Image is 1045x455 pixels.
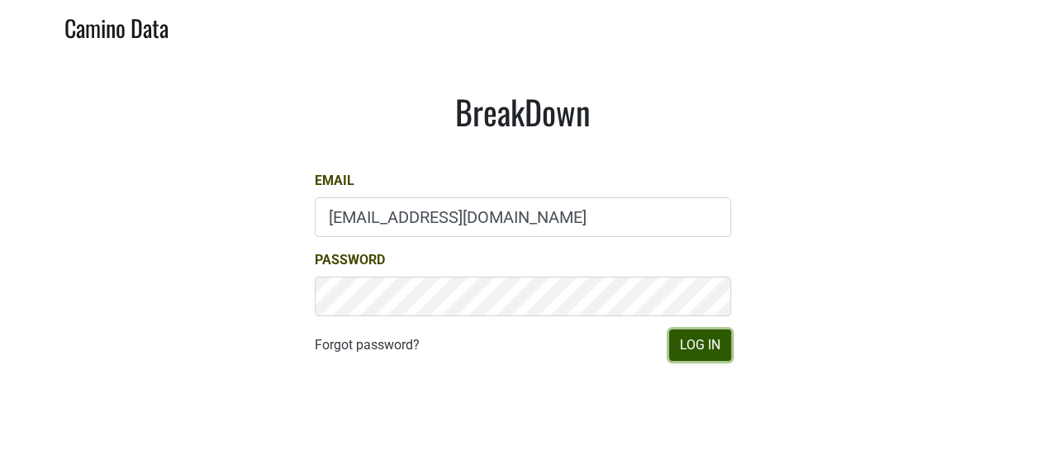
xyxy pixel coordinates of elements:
label: Password [315,250,385,270]
a: Forgot password? [315,335,420,355]
a: Camino Data [64,7,169,45]
h1: BreakDown [315,92,731,131]
label: Email [315,171,354,191]
button: Log In [669,329,731,361]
